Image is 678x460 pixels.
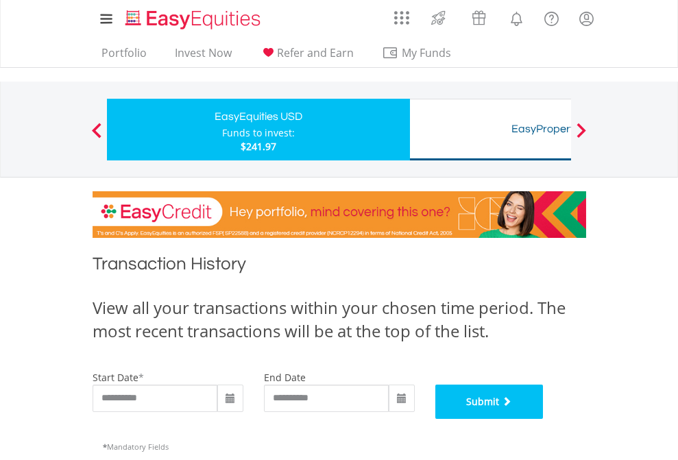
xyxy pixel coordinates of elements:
div: Funds to invest: [222,126,295,140]
img: vouchers-v2.svg [468,7,490,29]
div: View all your transactions within your chosen time period. The most recent transactions will be a... [93,296,586,343]
label: end date [264,371,306,384]
img: thrive-v2.svg [427,7,450,29]
button: Previous [83,130,110,143]
a: Invest Now [169,46,237,67]
a: Home page [120,3,266,31]
img: EasyCredit Promotion Banner [93,191,586,238]
span: My Funds [382,44,472,62]
span: Mandatory Fields [103,441,169,452]
span: Refer and Earn [277,45,354,60]
button: Submit [435,385,544,419]
a: Refer and Earn [254,46,359,67]
a: Notifications [499,3,534,31]
h1: Transaction History [93,252,586,282]
a: My Profile [569,3,604,34]
label: start date [93,371,138,384]
button: Next [568,130,595,143]
div: EasyEquities USD [115,107,402,126]
a: Vouchers [459,3,499,29]
a: AppsGrid [385,3,418,25]
span: $241.97 [241,140,276,153]
a: Portfolio [96,46,152,67]
img: EasyEquities_Logo.png [123,8,266,31]
img: grid-menu-icon.svg [394,10,409,25]
a: FAQ's and Support [534,3,569,31]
